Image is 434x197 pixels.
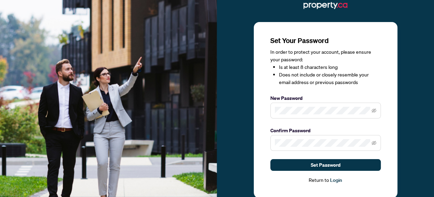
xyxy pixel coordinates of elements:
div: Return to [270,176,381,184]
span: eye-invisible [372,108,376,113]
button: Set Password [270,159,381,171]
span: Set Password [311,159,340,170]
span: eye-invisible [372,141,376,145]
h3: Set Your Password [270,36,381,45]
li: Is at least 8 characters long [279,63,381,71]
div: In order to protect your account, please ensure your password: [270,48,381,86]
label: Confirm Password [270,127,381,134]
label: New Password [270,94,381,102]
li: Does not include or closely resemble your email address or previous passwords [279,71,381,86]
a: Login [330,177,342,183]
